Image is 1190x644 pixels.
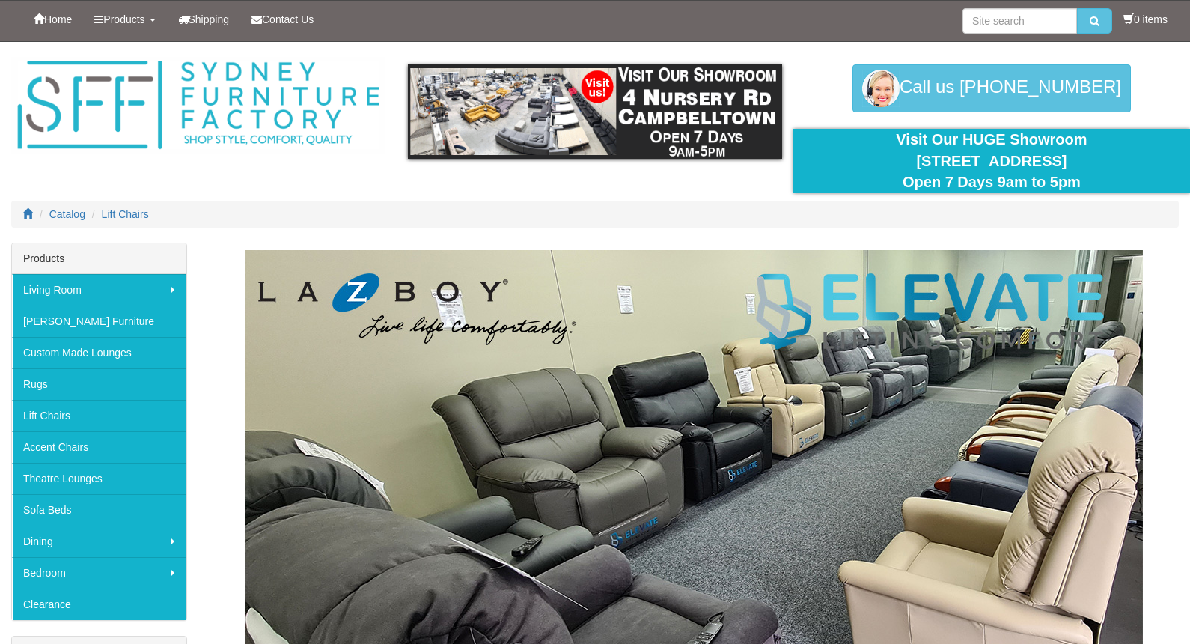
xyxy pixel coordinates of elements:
a: Catalog [49,208,85,220]
a: Contact Us [240,1,325,38]
img: Sydney Furniture Factory [11,57,385,154]
a: Theatre Lounges [12,463,186,494]
a: Dining [12,526,186,557]
a: Bedroom [12,557,186,589]
div: Visit Our HUGE Showroom [STREET_ADDRESS] Open 7 Days 9am to 5pm [805,129,1179,193]
span: Contact Us [262,13,314,25]
a: Clearance [12,589,186,620]
a: Lift Chairs [102,208,149,220]
span: Products [103,13,144,25]
a: Sofa Beds [12,494,186,526]
li: 0 items [1123,12,1168,27]
a: Living Room [12,274,186,306]
a: Home [22,1,83,38]
span: Shipping [189,13,230,25]
a: Products [83,1,166,38]
a: Shipping [167,1,241,38]
img: showroom.gif [408,64,782,159]
a: Lift Chairs [12,400,186,431]
span: Home [44,13,72,25]
a: Accent Chairs [12,431,186,463]
input: Site search [962,8,1077,34]
a: Custom Made Lounges [12,337,186,368]
div: Products [12,243,186,274]
a: [PERSON_NAME] Furniture [12,306,186,337]
a: Rugs [12,368,186,400]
